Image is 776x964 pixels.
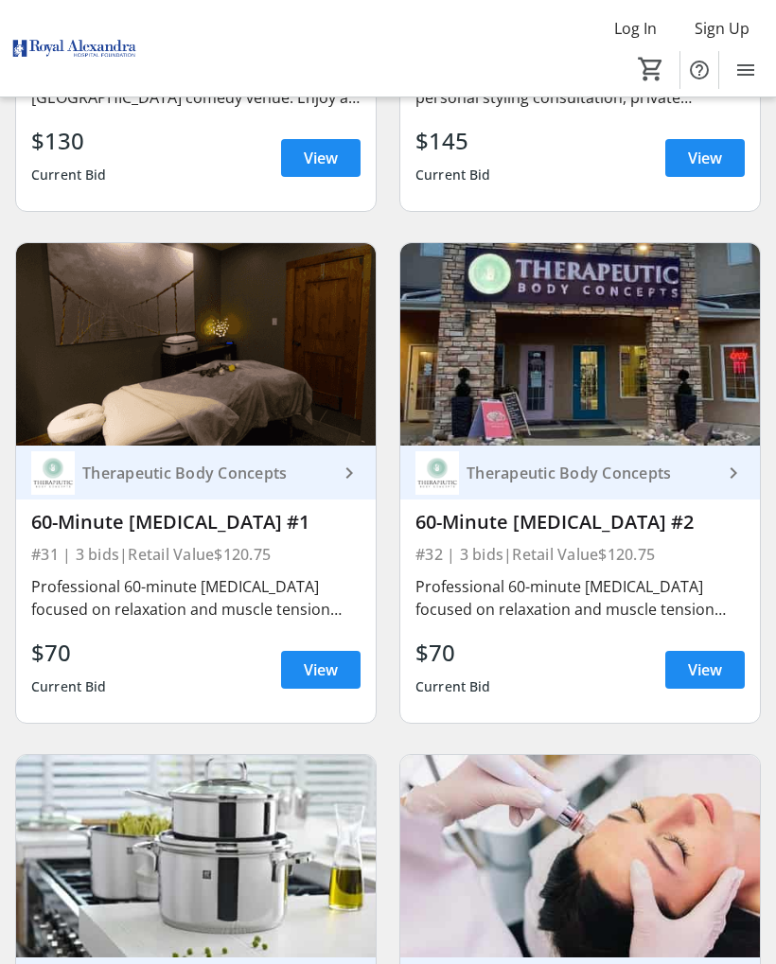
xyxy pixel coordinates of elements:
[338,462,361,484] mat-icon: keyboard_arrow_right
[16,446,376,500] a: Therapeutic Body ConceptsTherapeutic Body Concepts
[415,636,491,670] div: $70
[31,636,107,670] div: $70
[31,451,75,495] img: Therapeutic Body Concepts
[400,446,760,500] a: Therapeutic Body ConceptsTherapeutic Body Concepts
[304,147,338,169] span: View
[680,51,718,89] button: Help
[665,139,745,177] a: View
[415,575,745,621] div: Professional 60-minute [MEDICAL_DATA] focused on relaxation and muscle tension relief. Customized...
[599,13,672,44] button: Log In
[679,13,765,44] button: Sign Up
[459,464,722,482] div: Therapeutic Body Concepts
[614,17,657,40] span: Log In
[31,124,107,158] div: $130
[11,13,137,84] img: Royal Alexandra Hospital Foundation's Logo
[688,147,722,169] span: View
[688,658,722,681] span: View
[415,511,745,534] div: 60-Minute [MEDICAL_DATA] #2
[31,670,107,704] div: Current Bid
[281,139,361,177] a: View
[727,51,765,89] button: Menu
[415,670,491,704] div: Current Bid
[415,541,745,568] div: #32 | 3 bids | Retail Value $120.75
[304,658,338,681] span: View
[695,17,750,40] span: Sign Up
[400,243,760,446] img: 60-Minute Therapeutic Massage #2
[16,243,376,446] img: 60-Minute Therapeutic Massage #1
[634,52,668,86] button: Cart
[31,511,361,534] div: 60-Minute [MEDICAL_DATA] #1
[281,651,361,689] a: View
[665,651,745,689] a: View
[415,124,491,158] div: $145
[400,755,760,957] img: Red Carpet Facial Treatment #1
[722,462,745,484] mat-icon: keyboard_arrow_right
[31,541,361,568] div: #31 | 3 bids | Retail Value $120.75
[75,464,338,482] div: Therapeutic Body Concepts
[16,755,376,957] img: 9-Piece Professional Cookware Set
[31,575,361,621] div: Professional 60-minute [MEDICAL_DATA] focused on relaxation and muscle tension relief. Customized...
[31,158,107,192] div: Current Bid
[415,451,459,495] img: Therapeutic Body Concepts
[415,158,491,192] div: Current Bid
